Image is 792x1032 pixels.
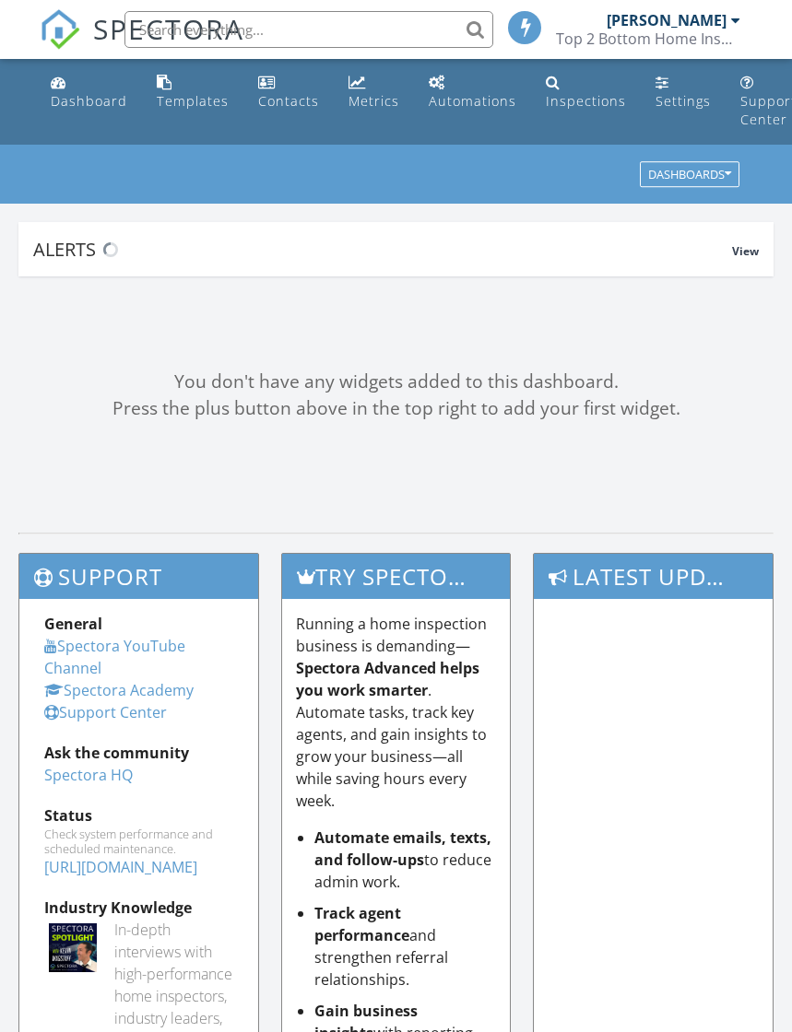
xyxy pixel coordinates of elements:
strong: Spectora Advanced helps you work smarter [296,658,479,700]
strong: Automate emails, texts, and follow-ups [314,827,491,870]
li: and strengthen referral relationships. [314,902,496,991]
a: Spectora HQ [44,765,133,785]
div: Press the plus button above in the top right to add your first widget. [18,395,774,422]
a: Support Center [44,702,167,722]
img: Spectoraspolightmain [49,923,97,971]
div: Templates [157,92,229,110]
a: Spectora YouTube Channel [44,636,185,678]
a: Automations (Basic) [421,66,524,119]
strong: Track agent performance [314,903,409,945]
div: Ask the community [44,742,233,764]
strong: General [44,614,102,634]
div: Status [44,804,233,827]
a: [URL][DOMAIN_NAME] [44,857,197,877]
a: Inspections [538,66,633,119]
li: to reduce admin work. [314,827,496,893]
div: Dashboards [648,169,731,182]
img: The Best Home Inspection Software - Spectora [40,9,80,50]
a: Contacts [251,66,326,119]
a: Templates [149,66,236,119]
a: SPECTORA [40,25,244,64]
h3: Support [19,554,258,599]
div: Top 2 Bottom Home Inspections [556,29,740,48]
div: Alerts [33,237,732,262]
div: Dashboard [51,92,127,110]
h3: Latest Updates [534,554,773,599]
div: Contacts [258,92,319,110]
h3: Try spectora advanced [DATE] [282,554,510,599]
span: View [732,243,759,259]
div: Industry Knowledge [44,897,233,919]
div: Metrics [349,92,399,110]
div: Settings [656,92,711,110]
input: Search everything... [124,11,493,48]
div: Automations [429,92,516,110]
div: Check system performance and scheduled maintenance. [44,827,233,856]
div: You don't have any widgets added to this dashboard. [18,369,774,395]
span: SPECTORA [93,9,244,48]
a: Metrics [341,66,407,119]
a: Dashboard [43,66,135,119]
p: Running a home inspection business is demanding— . Automate tasks, track key agents, and gain ins... [296,613,496,812]
a: Settings [648,66,718,119]
div: [PERSON_NAME] [607,11,727,29]
div: Inspections [546,92,626,110]
a: Spectora Academy [44,680,194,700]
button: Dashboards [640,162,739,188]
